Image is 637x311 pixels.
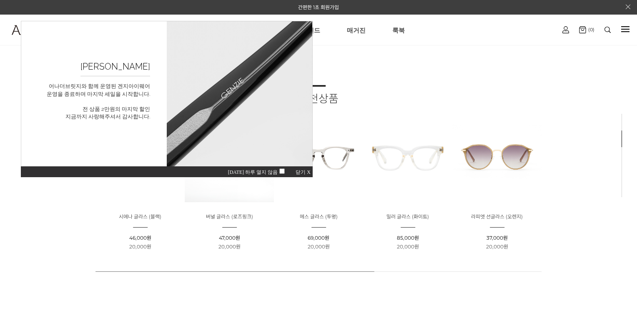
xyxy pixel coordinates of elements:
[579,26,586,33] img: cart
[579,26,594,33] a: (0)
[206,213,253,220] a: 버널 글라스 (로즈핑크)
[604,27,611,33] img: search
[146,0,291,146] img: sample1
[26,58,129,66] p: 어나더브릿지와 함께 운영된 겐지아이웨어 운영을 종료하며 마지막 세일을 시작합니다. 전 상품 2만원의 마지막 할인 지금까지 사랑해주셔서 감사합니다.
[3,252,55,273] a: 홈
[4,25,100,55] a: logo
[60,36,129,55] h2: [PERSON_NAME]
[12,25,125,35] img: logo
[76,265,86,271] span: 대화
[26,264,31,271] span: 홈
[108,252,160,273] a: 설정
[471,213,523,220] a: 라피엣 선글라스 (오렌지)
[129,264,139,271] span: 설정
[308,243,330,250] span: 20,000원
[486,243,508,250] span: 20,000원
[219,235,240,241] span: 47,000원
[274,113,363,202] img: 메스 글라스 투명 - 심플한 디자인의 안경 이미지
[397,243,419,250] span: 20,000원
[487,235,508,241] span: 37,000원
[392,15,405,45] a: 룩북
[250,15,275,45] a: 쇼핑하기
[562,26,569,33] img: cart
[300,213,338,220] a: 메스 글라스 (투명)
[218,243,241,250] span: 20,000원
[129,243,151,250] span: 20,000원
[275,148,290,154] span: 닫기 X
[55,252,108,273] a: 대화
[363,113,452,202] img: 밀러 글라스 화이트 - 세련된 클래식 안경 이미지
[301,15,320,45] a: 브랜드
[386,213,429,220] a: 밀러 글라스 (화이트)
[452,113,542,202] img: 라피엣 선글라스 오랜지 - 세련된 디자인의 선글라스 이미지
[347,15,366,45] a: 매거진
[298,92,339,105] span: 추천상품
[298,4,339,10] a: 간편한 1초 회원가입
[586,27,594,33] span: (0)
[119,213,161,220] a: 시에나 글라스 (블랙)
[397,235,419,241] span: 85,000원
[207,148,267,154] span: [DATE] 하루 열지 않음
[129,235,151,241] span: 46,000원
[308,235,329,241] span: 69,000원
